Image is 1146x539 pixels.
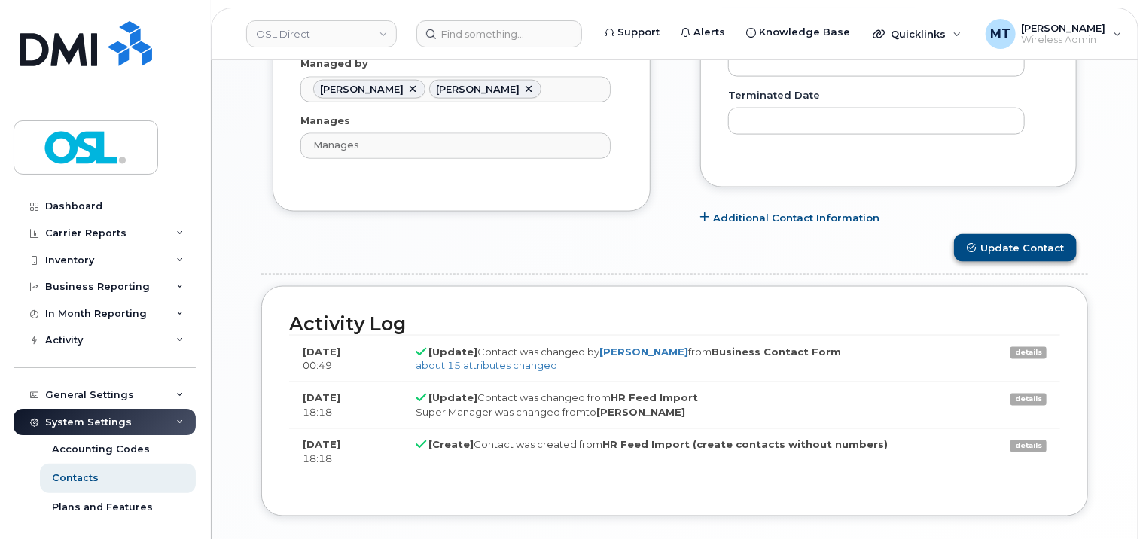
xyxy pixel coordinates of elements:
[303,407,332,419] span: 18:18
[402,335,986,382] td: Contact was changed by from
[303,359,332,371] span: 00:49
[1010,347,1047,359] a: details
[1022,22,1106,34] span: [PERSON_NAME]
[303,392,340,404] strong: [DATE]
[617,25,660,40] span: Support
[596,407,685,419] strong: [PERSON_NAME]
[1022,34,1106,46] span: Wireless Admin
[300,56,368,71] label: Managed by
[436,84,520,95] span: Tianyu Wang
[700,211,879,225] a: Additional Contact Information
[416,20,582,47] input: Find something...
[611,392,698,404] strong: HR Feed Import
[300,114,350,128] label: Manages
[402,382,986,428] td: Contact was changed from
[303,453,332,465] span: 18:18
[891,28,946,40] span: Quicklinks
[599,346,688,358] a: [PERSON_NAME]
[728,88,820,102] label: Terminated Date
[246,20,397,47] a: OSL Direct
[320,84,404,95] span: Elias Yousf
[1010,394,1047,406] a: details
[428,346,477,358] strong: [Update]
[303,439,340,451] strong: [DATE]
[712,346,841,358] strong: Business Contact Form
[303,346,340,358] strong: [DATE]
[428,439,474,451] strong: [Create]
[594,17,670,47] a: Support
[416,359,557,371] a: about 15 attributes changed
[1010,440,1047,452] a: details
[862,19,972,49] div: Quicklinks
[736,17,861,47] a: Knowledge Base
[975,19,1132,49] div: Michael Togupen
[402,428,986,475] td: Contact was created from
[670,17,736,47] a: Alerts
[693,25,725,40] span: Alerts
[602,439,888,451] strong: HR Feed Import (create contacts without numbers)
[990,25,1010,43] span: MT
[759,25,850,40] span: Knowledge Base
[289,314,1060,335] h2: Activity Log
[416,406,973,420] div: Super Manager was changed from to
[954,234,1077,262] button: Update Contact
[428,392,477,404] strong: [Update]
